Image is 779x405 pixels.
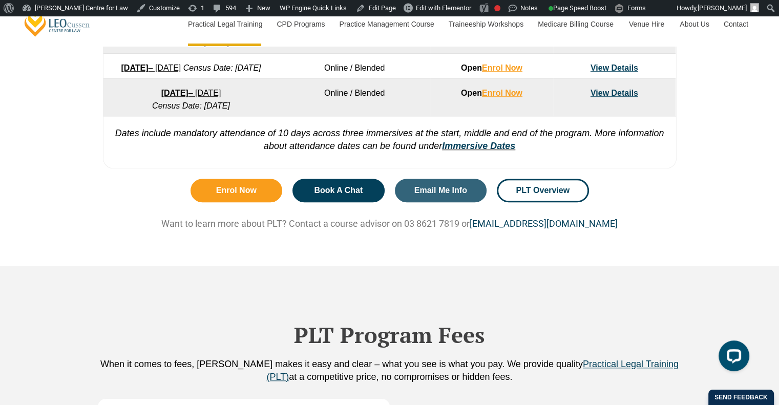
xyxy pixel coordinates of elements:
[416,4,471,12] span: Edit with Elementor
[191,179,283,202] a: Enrol Now
[121,63,181,72] a: [DATE]– [DATE]
[269,2,331,46] a: CPD Programs
[482,89,522,97] a: Enrol Now
[591,63,638,72] a: View Details
[470,218,618,229] a: [EMAIL_ADDRESS][DOMAIN_NAME]
[98,218,682,229] p: Want to learn more about PLT? Contact a course advisor on 03 8621 7819 or
[180,2,269,46] a: Practical Legal Training
[494,5,500,11] div: Focus keyphrase not set
[716,2,756,46] a: Contact
[482,63,522,72] a: Enrol Now
[279,79,430,117] td: Online / Blended
[115,128,664,151] em: Dates include mandatory attendance of 10 days across three immersives at the start, middle and en...
[441,2,530,46] a: Traineeship Workshops
[461,89,522,97] strong: Open
[516,186,570,195] span: PLT Overview
[698,4,747,12] span: [PERSON_NAME]
[152,101,230,110] em: Census Date: [DATE]
[621,2,672,46] a: Venue Hire
[292,179,385,202] a: Book A Chat
[161,89,221,97] a: [DATE]– [DATE]
[710,336,753,379] iframe: LiveChat chat widget
[23,8,91,37] a: [PERSON_NAME] Centre for Law
[183,63,261,72] em: Census Date: [DATE]
[461,63,522,72] strong: Open
[414,186,467,195] span: Email Me Info
[395,179,487,202] a: Email Me Info
[314,186,363,195] span: Book A Chat
[279,54,430,79] td: Online / Blended
[497,179,589,202] a: PLT Overview
[98,358,682,383] p: When it comes to fees, [PERSON_NAME] makes it easy and clear – what you see is what you pay. We p...
[332,2,441,46] a: Practice Management Course
[672,2,716,46] a: About Us
[442,141,515,151] a: Immersive Dates
[121,63,148,72] strong: [DATE]
[591,89,638,97] a: View Details
[98,322,682,348] h2: PLT Program Fees
[161,89,188,97] strong: [DATE]
[530,2,621,46] a: Medicare Billing Course
[216,186,257,195] span: Enrol Now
